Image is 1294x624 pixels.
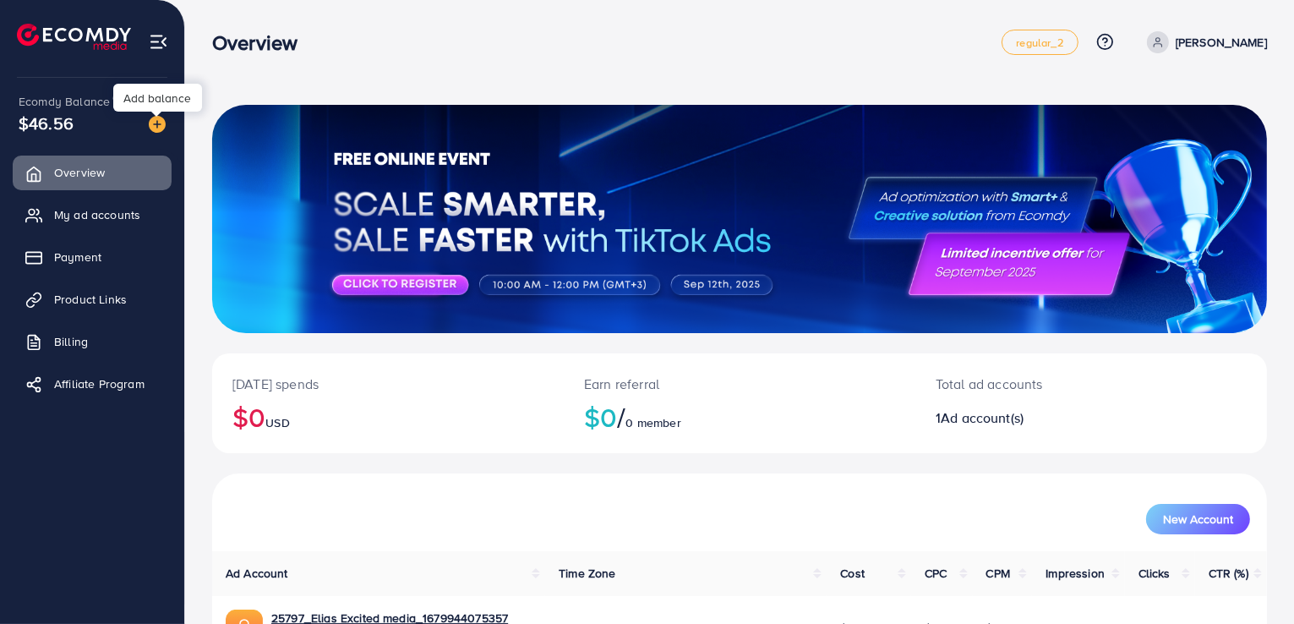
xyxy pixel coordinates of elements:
[584,374,895,394] p: Earn referral
[149,32,168,52] img: menu
[1146,504,1250,534] button: New Account
[840,565,865,582] span: Cost
[54,249,101,265] span: Payment
[54,164,105,181] span: Overview
[617,397,625,436] span: /
[986,565,1010,582] span: CPM
[54,375,145,392] span: Affiliate Program
[13,367,172,401] a: Affiliate Program
[584,401,895,433] h2: $0
[13,240,172,274] a: Payment
[13,282,172,316] a: Product Links
[113,84,202,112] div: Add balance
[149,116,166,133] img: image
[232,374,543,394] p: [DATE] spends
[1002,30,1078,55] a: regular_2
[1176,32,1267,52] p: [PERSON_NAME]
[1140,31,1267,53] a: [PERSON_NAME]
[936,374,1159,394] p: Total ad accounts
[212,30,311,55] h3: Overview
[226,565,288,582] span: Ad Account
[13,156,172,189] a: Overview
[54,291,127,308] span: Product Links
[13,325,172,359] a: Billing
[1222,548,1281,611] iframe: Chat
[265,414,289,431] span: USD
[19,93,110,110] span: Ecomdy Balance
[1138,565,1171,582] span: Clicks
[19,111,74,135] span: $46.56
[1016,37,1063,48] span: regular_2
[17,24,131,50] img: logo
[54,206,140,223] span: My ad accounts
[1163,513,1233,525] span: New Account
[626,414,681,431] span: 0 member
[1046,565,1105,582] span: Impression
[54,333,88,350] span: Billing
[941,408,1024,427] span: Ad account(s)
[559,565,615,582] span: Time Zone
[925,565,947,582] span: CPC
[1209,565,1248,582] span: CTR (%)
[936,410,1159,426] h2: 1
[232,401,543,433] h2: $0
[13,198,172,232] a: My ad accounts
